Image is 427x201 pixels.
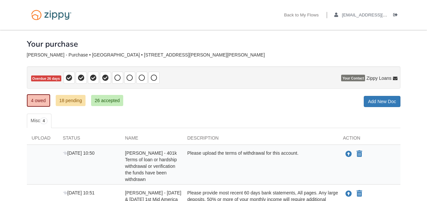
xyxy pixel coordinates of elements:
[63,190,95,195] span: [DATE] 10:51
[334,12,417,19] a: edit profile
[356,150,363,158] button: Declare Andrea Reinhart - 401k Terms of loan or hardship withdrawal or verification the funds hav...
[91,95,123,106] a: 26 accepted
[364,96,400,107] a: Add New Doc
[284,12,319,19] a: Back to My Flows
[27,52,400,58] div: [PERSON_NAME] - Purchase • [GEOGRAPHIC_DATA] • [STREET_ADDRESS][PERSON_NAME][PERSON_NAME]
[31,76,61,82] span: Overdue 26 days
[356,190,363,198] button: Declare Andrea Reinhart - June & July 2025 1st Mid America CU statements - Transaction history fr...
[342,12,417,17] span: andcook84@outlook.com
[183,150,338,183] div: Please upload the terms of withdrawal for this account.
[27,114,51,128] a: Misc
[27,40,78,48] h1: Your purchase
[120,135,183,145] div: Name
[345,190,353,198] button: Upload Andrea Reinhart - June & July 2025 1st Mid America CU statements - Transaction history fro...
[341,75,365,81] span: Your Contact
[27,94,50,107] a: 4 owed
[27,7,76,23] img: Logo
[27,135,58,145] div: Upload
[345,150,353,158] button: Upload Andrea Reinhart - 401k Terms of loan or hardship withdrawal or verification the funds have...
[40,118,48,124] span: 4
[58,135,120,145] div: Status
[366,75,391,81] span: Zippy Loans
[125,150,177,182] span: [PERSON_NAME] - 401k Terms of loan or hardship withdrawal or verification the funds have been wit...
[338,135,400,145] div: Action
[56,95,86,106] a: 18 pending
[183,135,338,145] div: Description
[393,12,400,19] a: Log out
[63,150,95,156] span: [DATE] 10:50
